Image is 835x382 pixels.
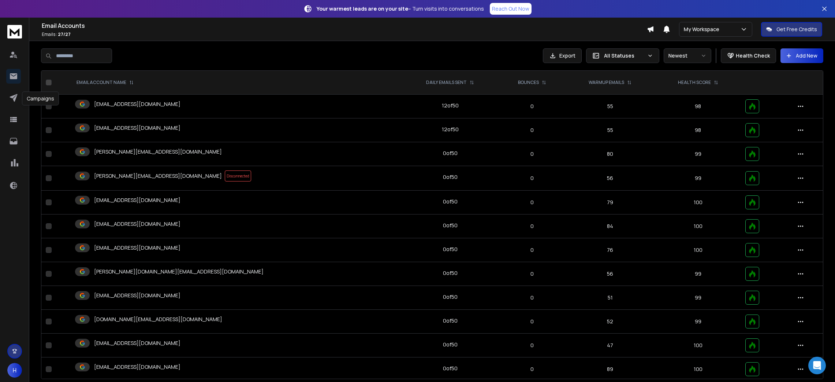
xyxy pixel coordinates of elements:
[504,126,561,134] p: 0
[604,52,644,59] p: All Statuses
[42,32,647,37] p: Emails :
[655,334,741,357] td: 100
[589,80,624,85] p: WARMUP EMAILS
[655,166,741,191] td: 99
[655,191,741,214] td: 100
[443,222,458,229] div: 0 of 50
[426,80,467,85] p: DAILY EMAILS SENT
[655,118,741,142] td: 98
[94,148,222,155] p: [PERSON_NAME][EMAIL_ADDRESS][DOMAIN_NAME]
[42,21,647,30] h1: Email Accounts
[808,357,826,374] div: Open Intercom Messenger
[684,26,722,33] p: My Workspace
[225,170,251,181] span: Disconnected
[94,124,180,132] p: [EMAIL_ADDRESS][DOMAIN_NAME]
[565,310,655,334] td: 52
[443,365,458,372] div: 0 of 50
[721,48,776,63] button: Health Check
[94,220,180,228] p: [EMAIL_ADDRESS][DOMAIN_NAME]
[655,262,741,286] td: 99
[655,310,741,334] td: 99
[543,48,582,63] button: Export
[504,366,561,373] p: 0
[443,341,458,348] div: 0 of 50
[504,270,561,278] p: 0
[94,316,222,323] p: [DOMAIN_NAME][EMAIL_ADDRESS][DOMAIN_NAME]
[317,5,408,12] strong: Your warmest leads are on your site
[565,357,655,381] td: 89
[94,339,180,347] p: [EMAIL_ADDRESS][DOMAIN_NAME]
[678,80,711,85] p: HEALTH SCORE
[518,80,539,85] p: BOUNCES
[655,142,741,166] td: 99
[94,100,180,108] p: [EMAIL_ADDRESS][DOMAIN_NAME]
[7,363,22,378] button: H
[443,317,458,324] div: 0 of 50
[655,95,741,118] td: 98
[77,80,134,85] div: EMAIL ACCOUNT NAME
[442,102,459,109] div: 12 of 50
[504,199,561,206] p: 0
[94,244,180,251] p: [EMAIL_ADDRESS][DOMAIN_NAME]
[565,166,655,191] td: 56
[565,214,655,238] td: 84
[22,92,59,106] div: Campaigns
[565,95,655,118] td: 55
[655,286,741,310] td: 99
[504,342,561,349] p: 0
[776,26,817,33] p: Get Free Credits
[504,223,561,230] p: 0
[565,286,655,310] td: 51
[504,175,561,182] p: 0
[565,262,655,286] td: 56
[94,292,180,299] p: [EMAIL_ADDRESS][DOMAIN_NAME]
[655,214,741,238] td: 100
[490,3,532,15] a: Reach Out Now
[504,150,561,158] p: 0
[443,198,458,205] div: 0 of 50
[504,246,561,254] p: 0
[94,363,180,371] p: [EMAIL_ADDRESS][DOMAIN_NAME]
[565,191,655,214] td: 79
[443,173,458,181] div: 0 of 50
[736,52,770,59] p: Health Check
[761,22,822,37] button: Get Free Credits
[504,294,561,301] p: 0
[664,48,711,63] button: Newest
[58,31,71,37] span: 27 / 27
[443,269,458,277] div: 0 of 50
[94,172,222,180] p: [PERSON_NAME][EMAIL_ADDRESS][DOMAIN_NAME]
[504,318,561,325] p: 0
[780,48,823,63] button: Add New
[565,238,655,262] td: 76
[565,334,655,357] td: 47
[7,25,22,38] img: logo
[442,126,459,133] div: 12 of 50
[443,246,458,253] div: 0 of 50
[492,5,529,12] p: Reach Out Now
[655,357,741,381] td: 100
[94,268,264,275] p: [PERSON_NAME][DOMAIN_NAME][EMAIL_ADDRESS][DOMAIN_NAME]
[443,150,458,157] div: 0 of 50
[655,238,741,262] td: 100
[94,196,180,204] p: [EMAIL_ADDRESS][DOMAIN_NAME]
[565,118,655,142] td: 55
[565,142,655,166] td: 80
[317,5,484,12] p: – Turn visits into conversations
[443,293,458,301] div: 0 of 50
[504,103,561,110] p: 0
